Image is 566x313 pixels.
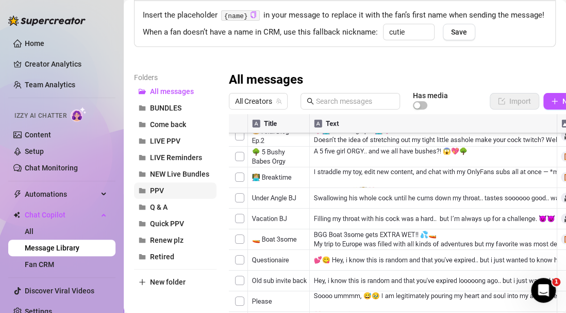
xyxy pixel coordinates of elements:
[139,88,146,95] span: folder-open
[25,207,98,223] span: Chat Copilot
[316,96,394,107] input: Search messages
[25,147,44,155] a: Setup
[134,274,217,290] button: New folder
[25,227,34,236] a: All
[451,28,467,36] span: Save
[134,133,217,149] button: LIVE PPV
[139,121,146,128] span: folder
[25,56,107,72] a: Creator Analytics
[25,131,51,139] a: Content
[134,248,217,265] button: Retired
[25,39,44,48] a: Home
[25,287,94,295] a: Discover Viral Videos
[552,278,560,286] span: 1
[150,153,202,162] span: LIVE Reminders
[139,154,146,161] span: folder
[221,10,260,21] code: {name}
[143,9,547,22] span: Insert the placeholder in your message to replace it with the fan’s first name when sending the m...
[25,186,98,202] span: Automations
[139,104,146,112] span: folder
[150,236,184,244] span: Renew plz
[551,98,558,105] span: plus
[150,220,184,228] span: Quick PPV
[139,187,146,194] span: folder
[150,137,180,145] span: LIVE PPV
[134,100,217,116] button: BUNDLES
[229,72,303,88] h3: All messages
[134,149,217,166] button: LIVE Reminders
[134,199,217,215] button: Q & A
[307,98,314,105] span: search
[25,81,75,89] a: Team Analytics
[150,253,174,261] span: Retired
[13,211,20,218] img: Chat Copilot
[139,170,146,178] span: folder
[150,203,168,211] span: Q & A
[139,220,146,227] span: folder
[14,111,66,121] span: Izzy AI Chatter
[139,278,146,286] span: plus
[8,15,86,26] img: logo-BBDzfeDw.svg
[443,24,475,40] button: Save
[150,87,194,96] span: All messages
[150,278,186,286] span: New folder
[276,98,282,104] span: team
[25,260,54,269] a: Fan CRM
[139,204,146,211] span: folder
[25,244,79,252] a: Message Library
[413,92,448,99] article: Has media
[250,11,257,19] button: Click to Copy
[134,215,217,232] button: Quick PPV
[139,253,146,260] span: folder
[490,93,539,109] button: Import
[250,11,257,18] span: copy
[134,182,217,199] button: PPV
[150,186,164,195] span: PPV
[134,166,217,182] button: NEW Live Bundles
[235,93,281,109] span: All Creators
[134,83,217,100] button: All messages
[150,120,186,129] span: Come back
[71,107,87,122] img: AI Chatter
[13,190,22,198] span: thunderbolt
[150,104,181,112] span: BUNDLES
[134,116,217,133] button: Come back
[139,137,146,145] span: folder
[134,232,217,248] button: Renew plz
[134,72,217,83] article: Folders
[25,164,78,172] a: Chat Monitoring
[143,26,378,39] span: When a fan doesn’t have a name in CRM, use this fallback nickname:
[150,170,209,178] span: NEW Live Bundles
[139,237,146,244] span: folder
[531,278,556,303] iframe: Intercom live chat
